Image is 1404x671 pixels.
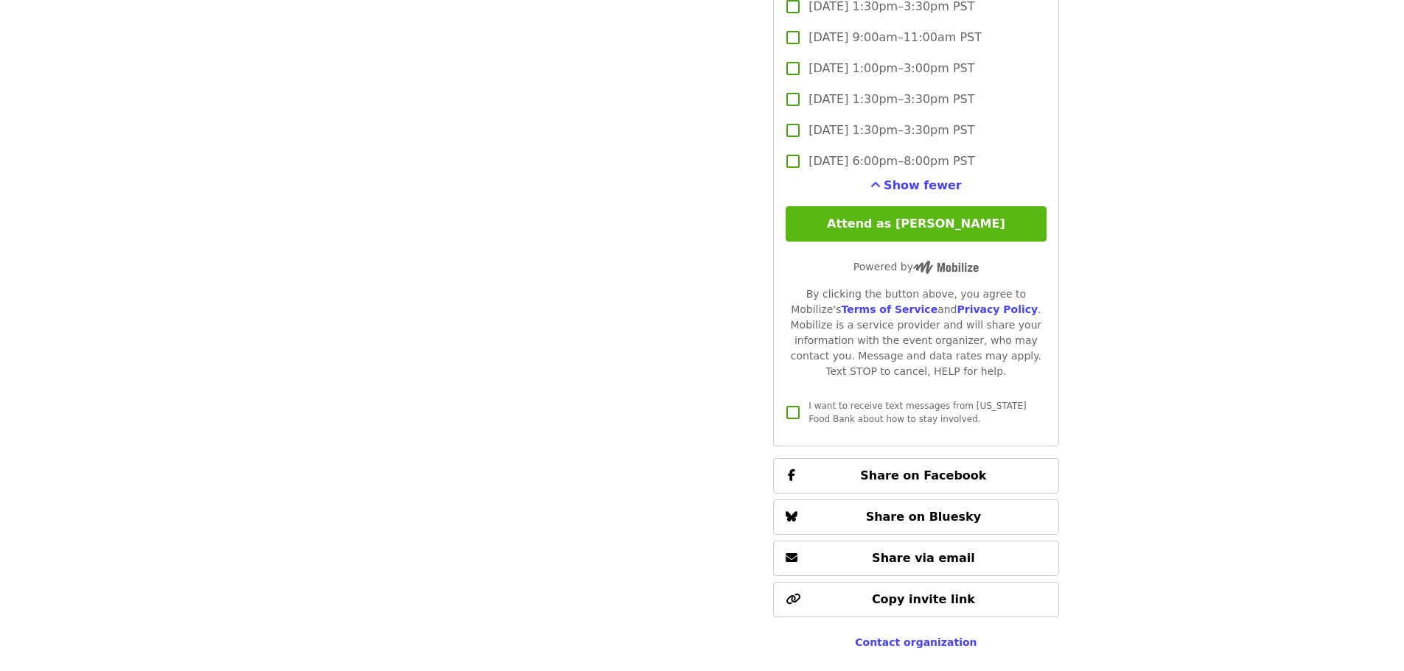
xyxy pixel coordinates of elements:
div: By clicking the button above, you agree to Mobilize's and . Mobilize is a service provider and wi... [786,287,1046,379]
a: Terms of Service [841,303,937,315]
span: [DATE] 1:00pm–3:00pm PST [808,60,974,77]
button: Share via email [773,541,1058,576]
span: [DATE] 1:30pm–3:30pm PST [808,91,974,108]
span: Share on Bluesky [866,510,982,524]
span: Powered by [853,261,979,273]
span: Share on Facebook [860,468,986,482]
button: See more timeslots [870,177,962,194]
button: Share on Facebook [773,458,1058,493]
button: Share on Bluesky [773,499,1058,535]
img: Powered by Mobilize [913,261,979,274]
a: Privacy Policy [957,303,1038,315]
span: Share via email [872,551,975,565]
span: Copy invite link [872,592,975,606]
span: Show fewer [884,178,962,192]
button: Copy invite link [773,582,1058,617]
span: [DATE] 1:30pm–3:30pm PST [808,122,974,139]
span: I want to receive text messages from [US_STATE] Food Bank about how to stay involved. [808,401,1026,424]
span: [DATE] 9:00am–11:00am PST [808,29,982,46]
span: [DATE] 6:00pm–8:00pm PST [808,152,974,170]
a: Contact organization [855,636,977,648]
button: Attend as [PERSON_NAME] [786,206,1046,242]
